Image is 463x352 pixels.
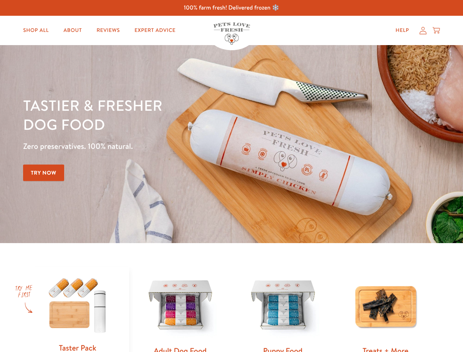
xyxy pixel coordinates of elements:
a: Help [390,23,415,38]
img: Pets Love Fresh [213,22,250,45]
h1: Tastier & fresher dog food [23,96,301,134]
p: Zero preservatives. 100% natural. [23,140,301,153]
a: Try Now [23,165,64,181]
a: Reviews [91,23,125,38]
a: Shop All [17,23,55,38]
a: Expert Advice [129,23,181,38]
a: About [58,23,88,38]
